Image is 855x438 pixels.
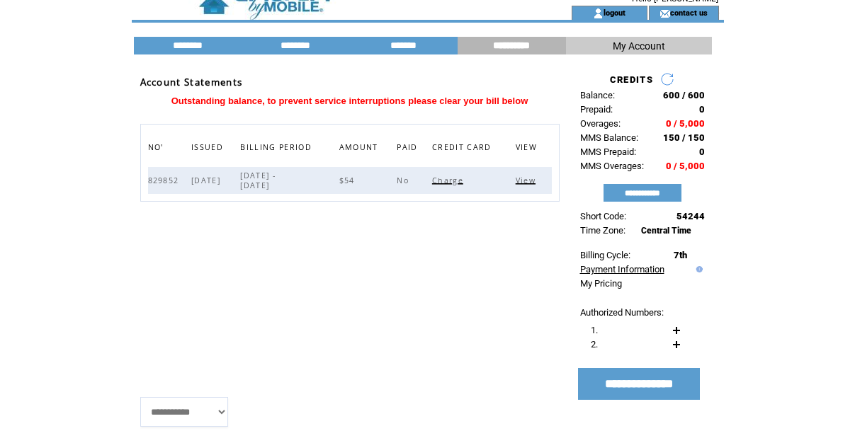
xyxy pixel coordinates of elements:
[516,175,539,184] a: View
[191,142,227,151] a: ISSUED
[699,146,705,157] span: 0
[613,40,665,52] span: My Account
[659,8,670,19] img: contact_us_icon.gif
[580,250,630,260] span: Billing Cycle:
[397,175,412,185] span: No
[191,139,227,159] span: ISSUED
[580,90,615,100] span: Balance:
[663,90,705,100] span: 600 / 600
[148,175,183,185] span: 829852
[240,171,276,190] span: [DATE] - [DATE]
[580,118,621,129] span: Overages:
[580,264,664,275] a: Payment Information
[591,339,598,350] span: 2.
[580,225,625,236] span: Time Zone:
[339,175,358,185] span: $54
[240,142,315,151] a: BILLING PERIOD
[641,226,691,236] span: Central Time
[699,104,705,115] span: 0
[148,142,167,151] a: NO'
[397,139,421,159] span: PAID
[593,8,604,19] img: account_icon.gif
[591,325,598,335] span: 1.
[516,139,540,159] span: VIEW
[580,132,638,143] span: MMS Balance:
[516,175,539,185] span: Click to view this bill
[674,250,687,260] span: 7th
[432,175,467,184] a: Charge
[580,211,626,221] span: Short Code:
[580,307,664,318] span: Authorized Numbers:
[580,104,613,115] span: Prepaid:
[666,161,705,171] span: 0 / 5,000
[676,211,705,221] span: 54244
[339,142,382,151] a: AMOUNT
[148,139,167,159] span: NO'
[191,175,224,185] span: [DATE]
[610,74,653,85] span: CREDITS
[670,8,708,17] a: contact us
[171,96,528,106] span: Outstanding balance, to prevent service interruptions please clear your bill below
[580,161,644,171] span: MMS Overages:
[432,175,467,185] span: Click to charge this bill
[140,76,243,88] span: Account Statements
[397,142,421,151] a: PAID
[693,266,703,272] img: help.gif
[240,139,315,159] span: BILLING PERIOD
[666,118,705,129] span: 0 / 5,000
[580,278,622,289] a: My Pricing
[604,8,625,17] a: logout
[432,139,495,159] span: CREDIT CARD
[339,139,382,159] span: AMOUNT
[580,146,636,157] span: MMS Prepaid:
[663,132,705,143] span: 150 / 150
